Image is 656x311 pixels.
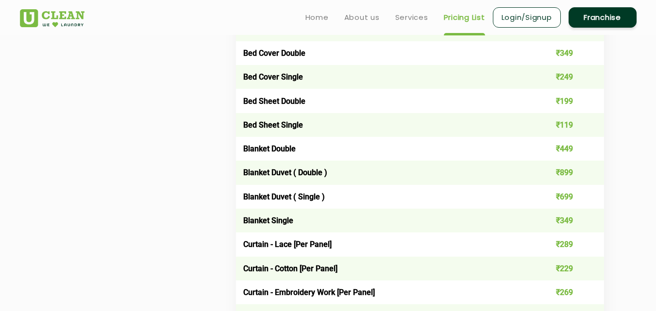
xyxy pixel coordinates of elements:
td: ₹349 [530,41,604,65]
td: ₹229 [530,257,604,280]
td: Curtain - Lace [Per Panel] [236,232,531,256]
td: Curtain - Embroidery Work [Per Panel] [236,280,531,304]
td: Bed Sheet Single [236,113,531,137]
td: ₹289 [530,232,604,256]
td: Curtain - Cotton [Per Panel] [236,257,531,280]
a: Franchise [569,7,637,28]
td: ₹269 [530,280,604,304]
img: UClean Laundry and Dry Cleaning [20,9,84,27]
td: Blanket Single [236,209,531,232]
td: ₹899 [530,161,604,184]
a: Services [395,12,428,23]
td: ₹449 [530,137,604,161]
td: Blanket Double [236,137,531,161]
td: ₹199 [530,89,604,113]
a: Home [305,12,329,23]
a: Login/Signup [493,7,561,28]
td: Blanket Duvet ( Double ) [236,161,531,184]
td: Bed Cover Double [236,41,531,65]
td: Bed Cover Single [236,65,531,89]
td: ₹349 [530,209,604,232]
td: Bed Sheet Double [236,89,531,113]
td: Blanket Duvet ( Single ) [236,185,531,209]
a: About us [344,12,380,23]
td: ₹249 [530,65,604,89]
td: ₹119 [530,113,604,137]
td: ₹699 [530,185,604,209]
a: Pricing List [444,12,485,23]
